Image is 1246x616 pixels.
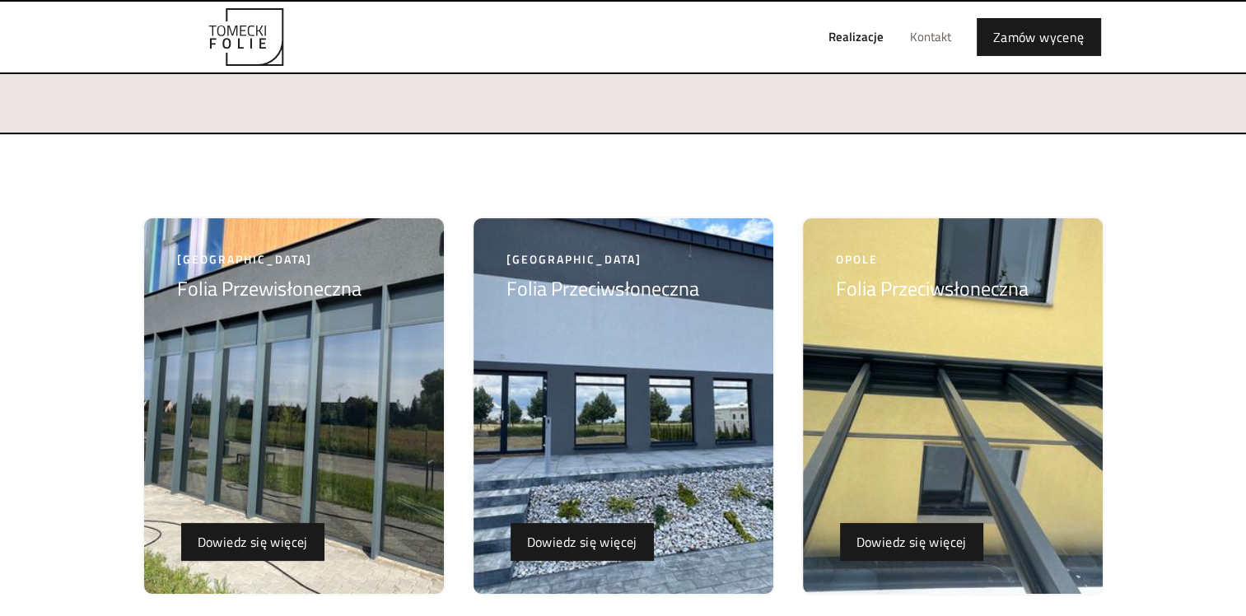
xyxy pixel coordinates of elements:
a: Kontakt [897,11,964,63]
h5: Folia Przewisłoneczna [177,276,362,301]
a: Dowiedz się więcej [511,523,654,561]
h5: Folia Przeciwsłoneczna [506,276,699,301]
a: [GEOGRAPHIC_DATA]Folia Przeciwsłoneczna [506,251,699,309]
div: [GEOGRAPHIC_DATA] [177,251,362,268]
a: Dowiedz się więcej [840,523,983,561]
h5: Folia Przeciwsłoneczna [836,276,1029,301]
a: Dowiedz się więcej [181,523,324,561]
a: Zamów wycenę [977,18,1101,56]
a: Realizacje [815,11,897,63]
a: [GEOGRAPHIC_DATA]Folia Przewisłoneczna [177,251,362,309]
div: Opole [836,251,1029,268]
div: [GEOGRAPHIC_DATA] [506,251,699,268]
a: OpoleFolia Przeciwsłoneczna [836,251,1029,309]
